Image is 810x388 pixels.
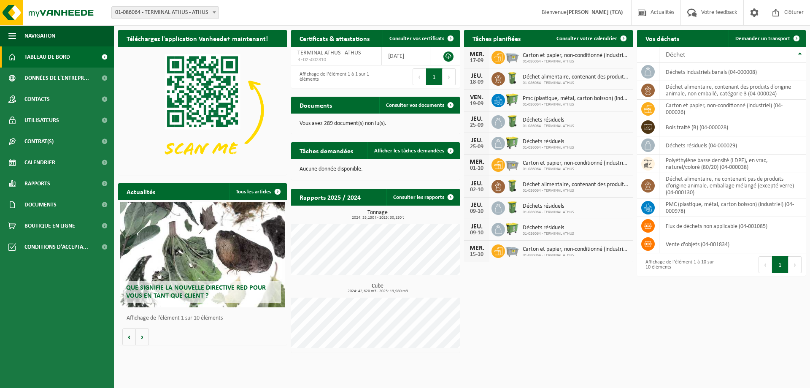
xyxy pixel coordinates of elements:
[505,114,519,128] img: WB-0240-HPE-GN-50
[464,30,529,46] h2: Tâches planifiées
[505,157,519,171] img: WB-2500-GAL-GY-01
[295,68,371,86] div: Affichage de l'élément 1 à 1 sur 1 éléments
[468,209,485,214] div: 09-10
[523,182,629,188] span: Déchet alimentaire, contenant des produits d'origine animale, non emballé, catég...
[523,160,629,167] span: Carton et papier, non-conditionné (industriel)
[468,187,485,193] div: 02-10
[505,71,519,85] img: WB-0140-HPE-GN-50
[468,122,485,128] div: 25-09
[120,202,285,307] a: Que signifie la nouvelle directive RED pour vous en tant que client ?
[118,30,276,46] h2: Téléchargez l'application Vanheede+ maintenant!
[468,137,485,144] div: JEU.
[24,173,50,194] span: Rapports
[24,89,50,110] span: Contacts
[295,283,460,293] h3: Cube
[24,25,55,46] span: Navigation
[659,118,806,136] td: bois traité (B) (04-000028)
[386,103,444,108] span: Consulter vos documents
[468,94,485,101] div: VEN.
[659,100,806,118] td: carton et papier, non-conditionné (industriel) (04-000026)
[659,173,806,198] td: déchet alimentaire, ne contenant pas de produits d'origine animale, emballage mélangé (excepté ve...
[468,79,485,85] div: 18-09
[729,30,805,47] a: Demander un transport
[523,253,629,258] span: 01-086064 - TERMINAL ATHUS
[659,155,806,173] td: polyéthylène basse densité (LDPE), en vrac, naturel/coloré (80/20) (04-000038)
[291,30,378,46] h2: Certificats & attestations
[505,49,519,64] img: WB-2500-GAL-GY-01
[136,328,149,345] button: Volgende
[229,183,286,200] a: Tous les articles
[659,235,806,253] td: vente d'objets (04-001834)
[291,97,340,113] h2: Documents
[550,30,632,47] a: Consulter votre calendrier
[468,116,485,122] div: JEU.
[468,230,485,236] div: 09-10
[523,145,574,150] span: 01-086064 - TERMINAL ATHUS
[291,142,362,159] h2: Tâches demandées
[386,189,459,206] a: Consulter les rapports
[556,36,617,41] span: Consulter votre calendrier
[443,68,456,85] button: Next
[523,246,629,253] span: Carton et papier, non-conditionné (industriel)
[772,256,788,273] button: 1
[759,256,772,273] button: Previous
[295,216,460,220] span: 2024: 33,150 t - 2025: 30,180 t
[523,81,629,86] span: 01-086064 - TERMINAL ATHUS
[523,52,629,59] span: Carton et papier, non-conditionné (industriel)
[468,58,485,64] div: 17-09
[523,188,629,193] span: 01-086064 - TERMINAL ATHUS
[24,236,88,258] span: Conditions d'accepta...
[111,6,219,19] span: 01-086064 - TERMINAL ATHUS - ATHUS
[291,189,369,205] h2: Rapports 2025 / 2024
[24,215,75,236] span: Boutique en ligne
[523,74,629,81] span: Déchet alimentaire, contenant des produits d'origine animale, non emballé, catég...
[468,245,485,252] div: MER.
[127,315,283,321] p: Affichage de l'élément 1 sur 10 éléments
[505,243,519,258] img: WB-2500-GAL-GY-01
[300,121,451,127] p: Vous avez 289 document(s) non lu(s).
[126,285,266,299] span: Que signifie la nouvelle directive RED pour vous en tant que client ?
[505,200,519,214] img: WB-0240-HPE-GN-50
[666,52,685,58] span: Déchet
[659,136,806,155] td: déchets résiduels (04-000029)
[24,110,59,131] span: Utilisateurs
[523,231,574,236] span: 01-086064 - TERMINAL ATHUS
[523,225,574,231] span: Déchets résiduels
[641,255,717,274] div: Affichage de l'élément 1 à 10 sur 10 éléments
[112,7,219,19] span: 01-086064 - TERMINAL ATHUS - ATHUS
[567,9,623,16] strong: [PERSON_NAME] (TCA)
[523,59,629,64] span: 01-086064 - TERMINAL ATHUS
[505,222,519,236] img: WB-0660-HPE-GN-50
[659,217,806,235] td: flux de déchets non applicable (04-001085)
[295,210,460,220] h3: Tonnage
[24,131,54,152] span: Contrat(s)
[505,92,519,107] img: WB-0660-HPE-GN-50
[637,30,688,46] h2: Vos déchets
[468,223,485,230] div: JEU.
[468,202,485,209] div: JEU.
[523,203,574,210] span: Déchets résiduels
[523,138,574,145] span: Déchets résiduels
[468,166,485,171] div: 01-10
[389,36,444,41] span: Consulter vos certificats
[24,68,89,89] span: Données de l'entrepr...
[468,252,485,258] div: 15-10
[468,159,485,166] div: MER.
[505,136,519,150] img: WB-0660-HPE-GN-50
[468,51,485,58] div: MER.
[505,179,519,193] img: WB-0140-HPE-GN-50
[788,256,802,273] button: Next
[118,183,164,200] h2: Actualités
[122,328,136,345] button: Vorige
[659,81,806,100] td: déchet alimentaire, contenant des produits d'origine animale, non emballé, catégorie 3 (04-000024)
[523,95,629,102] span: Pmc (plastique, métal, carton boisson) (industriel)
[295,289,460,293] span: 2024: 42,620 m3 - 2025: 19,980 m3
[468,180,485,187] div: JEU.
[659,63,806,81] td: déchets industriels banals (04-000008)
[382,47,430,65] td: [DATE]
[523,210,574,215] span: 01-086064 - TERMINAL ATHUS
[297,57,375,63] span: RED25002810
[523,102,629,107] span: 01-086064 - TERMINAL ATHUS
[468,101,485,107] div: 19-09
[24,46,70,68] span: Tableau de bord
